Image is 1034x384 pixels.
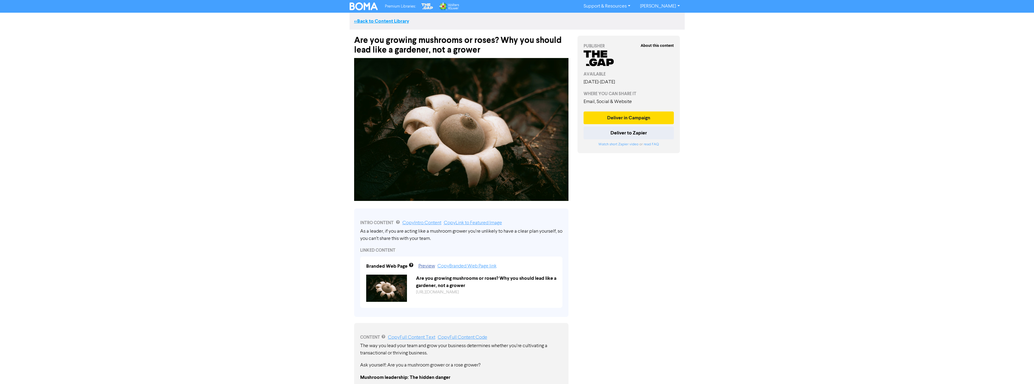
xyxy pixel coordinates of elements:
[360,219,562,227] div: INTRO CONTENT
[584,79,674,86] div: [DATE] - [DATE]
[418,264,435,269] a: Preview
[584,111,674,124] button: Deliver in Campaign
[360,342,562,357] p: The way you lead your team and grow your business determines whether you’re cultivating a transac...
[584,98,674,105] div: Email, Social & Website
[360,374,450,380] strong: Mushroom leadership: The hidden danger
[584,127,674,139] button: Deliver to Zapier
[385,5,416,8] span: Premium Libraries:
[360,228,562,242] div: As a leader, if you are acting like a mushroom grower you’re unlikely to have a clear plan yourse...
[584,43,674,49] div: PUBLISHER
[354,30,568,55] div: Are you growing mushrooms or roses? Why you should lead like a gardener, not a grower
[360,362,562,369] p: Ask yourself: Are you a mushroom grower or a rose grower?
[421,2,434,10] img: The Gap
[584,91,674,97] div: WHERE YOU CAN SHARE IT
[598,143,639,146] a: Watch short Zapier video
[584,142,674,147] div: or
[644,143,659,146] a: read FAQ
[366,263,408,270] div: Branded Web Page
[360,334,562,341] div: CONTENT
[402,221,441,225] a: Copy Intro Content
[411,275,561,289] div: Are you growing mushrooms or roses? Why you should lead like a gardener, not a grower
[439,2,459,10] img: Wolters Kluwer
[438,335,487,340] a: Copy Full Content Code
[360,247,562,253] div: LINKED CONTENT
[584,71,674,77] div: AVAILABLE
[641,43,674,48] strong: About this content
[411,289,561,295] div: https://public2.bomamarketing.com/cp/IfyYXNnpMqE5gGZ2T2pvG?sa=yNo7hmF1
[354,18,409,24] a: <<Back to Content Library
[416,290,459,294] a: [URL][DOMAIN_NAME]
[444,221,502,225] a: Copy Link to Featured Image
[579,2,635,11] a: Support & Resources
[350,2,378,10] img: BOMA Logo
[437,264,497,269] a: Copy Branded Web Page link
[635,2,684,11] a: [PERSON_NAME]
[958,319,1034,384] iframe: Chat Widget
[388,335,435,340] a: Copy Full Content Text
